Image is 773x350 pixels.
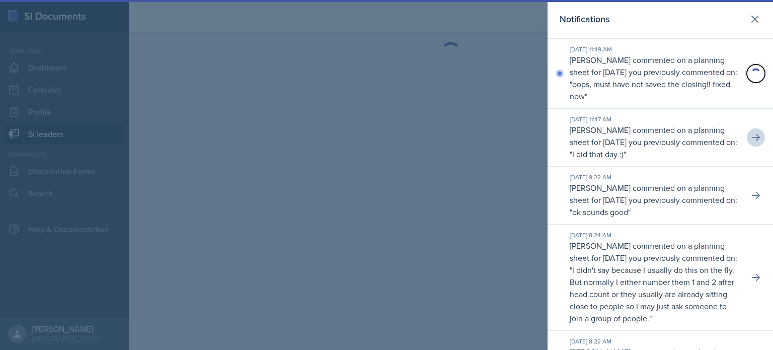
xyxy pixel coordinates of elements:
[570,231,741,240] div: [DATE] 8:24 AM
[572,149,624,160] p: I did that day :)
[570,115,741,124] div: [DATE] 11:47 AM
[560,12,609,26] h2: Notifications
[570,79,730,102] p: oops, must have not saved the closing!! fixed now
[570,182,741,218] p: [PERSON_NAME] commented on a planning sheet for [DATE] you previously commented on: " "
[570,173,741,182] div: [DATE] 9:22 AM
[572,206,628,218] p: ok sounds good
[570,264,734,324] p: I didn't say because I usually do this on the fly. But normally I either number them 1 and 2 afte...
[570,54,741,102] p: [PERSON_NAME] commented on a planning sheet for [DATE] you previously commented on: " "
[570,337,741,346] div: [DATE] 8:22 AM
[570,45,741,54] div: [DATE] 11:49 AM
[570,240,741,324] p: [PERSON_NAME] commented on a planning sheet for [DATE] you previously commented on: " "
[570,124,741,160] p: [PERSON_NAME] commented on a planning sheet for [DATE] you previously commented on: " "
